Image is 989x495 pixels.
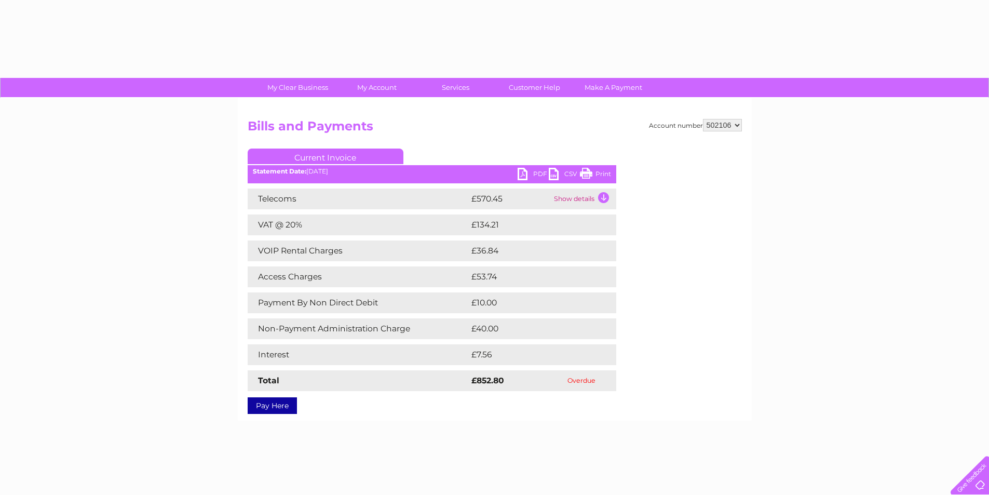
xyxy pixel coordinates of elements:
[549,168,580,183] a: CSV
[518,168,549,183] a: PDF
[471,376,504,385] strong: £852.80
[248,266,469,287] td: Access Charges
[258,376,279,385] strong: Total
[248,344,469,365] td: Interest
[334,78,419,97] a: My Account
[649,119,742,131] div: Account number
[248,397,297,414] a: Pay Here
[253,167,306,175] b: Statement Date:
[469,344,592,365] td: £7.56
[571,78,656,97] a: Make A Payment
[248,149,403,164] a: Current Invoice
[413,78,498,97] a: Services
[248,168,616,175] div: [DATE]
[248,119,742,139] h2: Bills and Payments
[248,189,469,209] td: Telecoms
[248,215,469,235] td: VAT @ 20%
[255,78,341,97] a: My Clear Business
[248,318,469,339] td: Non-Payment Administration Charge
[469,266,595,287] td: £53.74
[580,168,611,183] a: Print
[469,292,595,313] td: £10.00
[547,370,616,391] td: Overdue
[551,189,616,209] td: Show details
[469,189,551,209] td: £570.45
[469,240,596,261] td: £36.84
[469,318,596,339] td: £40.00
[469,215,596,235] td: £134.21
[248,240,469,261] td: VOIP Rental Charges
[492,78,577,97] a: Customer Help
[248,292,469,313] td: Payment By Non Direct Debit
